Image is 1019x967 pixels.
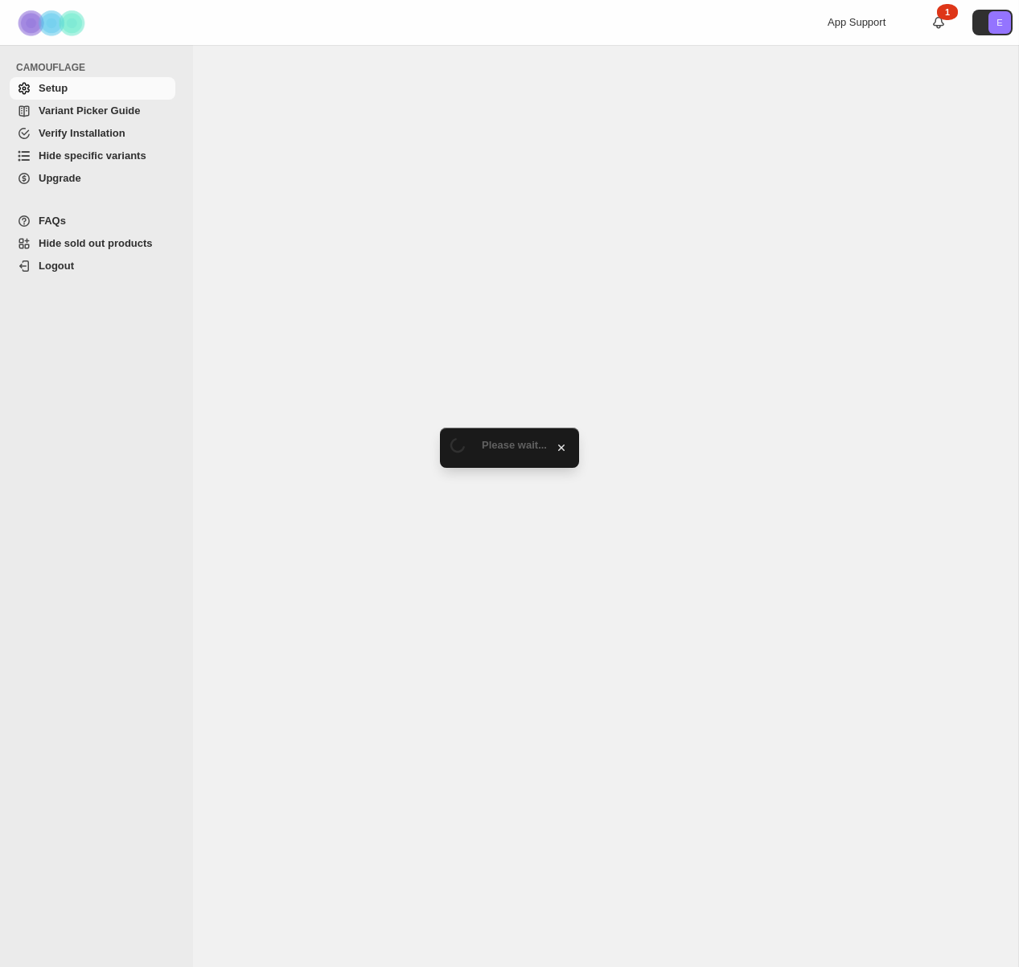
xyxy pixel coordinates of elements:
span: Hide sold out products [39,237,153,249]
a: Variant Picker Guide [10,100,175,122]
a: 1 [931,14,947,31]
span: CAMOUFLAGE [16,61,182,74]
span: Avatar with initials E [988,11,1011,34]
button: Avatar with initials E [972,10,1013,35]
span: Please wait... [482,439,547,451]
text: E [996,18,1002,27]
a: Hide specific variants [10,145,175,167]
a: FAQs [10,210,175,232]
span: App Support [828,16,885,28]
span: Upgrade [39,172,81,184]
a: Setup [10,77,175,100]
span: FAQs [39,215,66,227]
img: Camouflage [13,1,93,45]
a: Logout [10,255,175,277]
div: 1 [937,4,958,20]
a: Hide sold out products [10,232,175,255]
span: Variant Picker Guide [39,104,140,117]
a: Upgrade [10,167,175,190]
span: Setup [39,82,68,94]
span: Hide specific variants [39,150,146,162]
a: Verify Installation [10,122,175,145]
span: Logout [39,260,74,272]
span: Verify Installation [39,127,125,139]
